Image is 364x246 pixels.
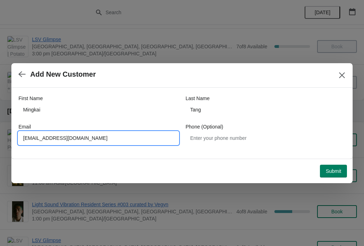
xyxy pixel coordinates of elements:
[186,95,210,102] label: Last Name
[186,123,223,130] label: Phone (Optional)
[18,123,31,130] label: Email
[186,103,346,116] input: Smith
[186,132,346,144] input: Enter your phone number
[320,165,347,177] button: Submit
[18,95,43,102] label: First Name
[30,70,96,78] h2: Add New Customer
[18,132,178,144] input: Enter your email
[336,69,348,82] button: Close
[326,168,341,174] span: Submit
[18,103,178,116] input: John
